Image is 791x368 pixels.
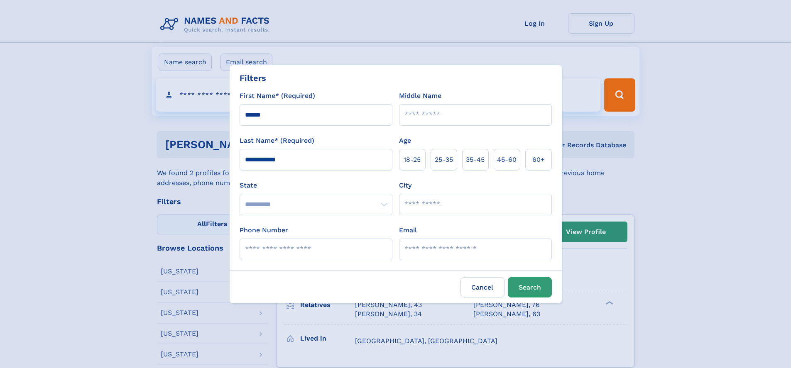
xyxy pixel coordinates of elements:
[435,155,453,165] span: 25‑35
[399,91,441,101] label: Middle Name
[240,91,315,101] label: First Name* (Required)
[240,225,288,235] label: Phone Number
[399,225,417,235] label: Email
[399,180,411,190] label: City
[508,277,552,297] button: Search
[399,136,411,146] label: Age
[240,180,392,190] label: State
[240,72,266,84] div: Filters
[240,136,314,146] label: Last Name* (Required)
[404,155,421,165] span: 18‑25
[460,277,504,297] label: Cancel
[532,155,545,165] span: 60+
[466,155,485,165] span: 35‑45
[497,155,517,165] span: 45‑60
